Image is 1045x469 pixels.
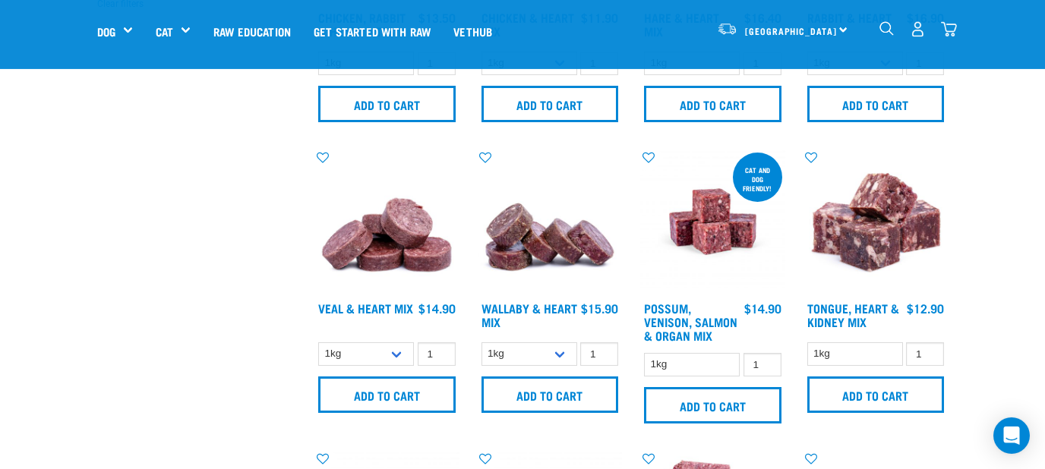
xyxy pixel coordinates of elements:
[717,22,737,36] img: van-moving.png
[803,150,949,294] img: 1167 Tongue Heart Kidney Mix 01
[879,21,894,36] img: home-icon-1@2x.png
[481,304,577,325] a: Wallaby & Heart Mix
[907,301,944,315] div: $12.90
[302,1,442,61] a: Get started with Raw
[941,21,957,37] img: home-icon@2x.png
[481,376,619,413] input: Add to cart
[910,21,926,37] img: user.png
[581,301,618,315] div: $15.90
[314,150,459,294] img: 1152 Veal Heart Medallions 01
[807,304,899,325] a: Tongue, Heart & Kidney Mix
[418,301,456,315] div: $14.90
[743,353,781,376] input: 1
[644,86,781,122] input: Add to cart
[745,28,837,33] span: [GEOGRAPHIC_DATA]
[318,304,413,311] a: Veal & Heart Mix
[644,387,781,423] input: Add to cart
[744,301,781,315] div: $14.90
[807,86,945,122] input: Add to cart
[318,376,456,413] input: Add to cart
[733,159,782,200] div: cat and dog friendly!
[906,342,944,366] input: 1
[481,86,619,122] input: Add to cart
[418,342,456,366] input: 1
[156,23,173,40] a: Cat
[807,376,945,413] input: Add to cart
[580,342,618,366] input: 1
[442,1,504,61] a: Vethub
[478,150,623,294] img: 1093 Wallaby Heart Medallions 01
[202,1,302,61] a: Raw Education
[97,23,115,40] a: Dog
[644,304,737,338] a: Possum, Venison, Salmon & Organ Mix
[318,86,456,122] input: Add to cart
[640,150,785,294] img: Possum Venison Salmon Organ 1626
[993,417,1030,454] div: Open Intercom Messenger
